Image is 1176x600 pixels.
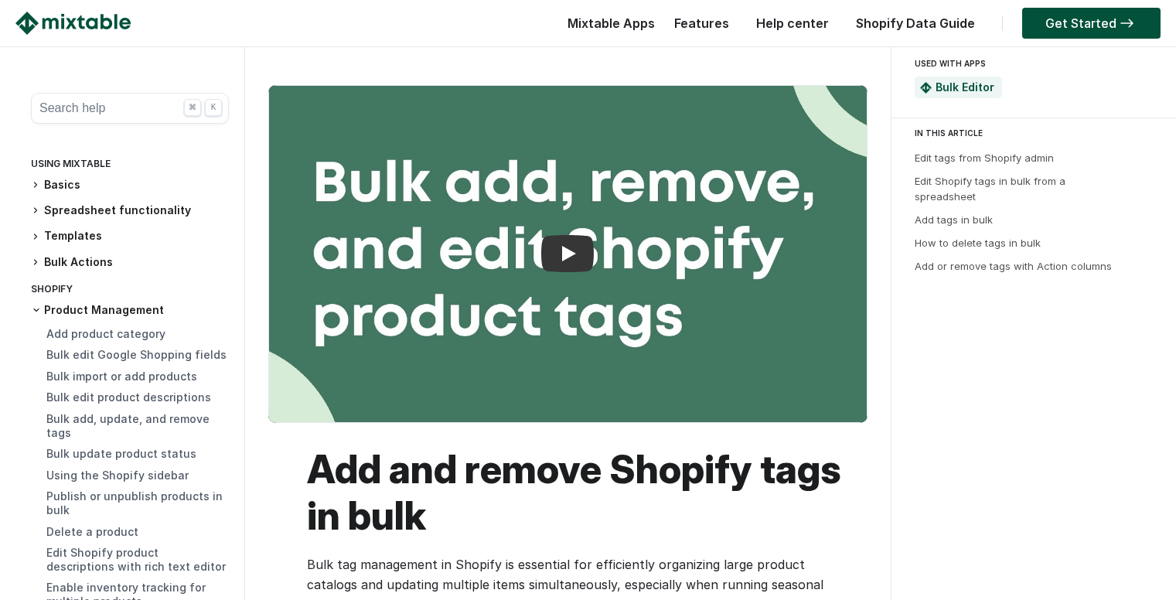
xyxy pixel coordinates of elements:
a: Bulk edit product descriptions [46,390,211,404]
img: arrow-right.svg [1116,19,1137,28]
div: IN THIS ARTICLE [915,126,1162,140]
div: Using Mixtable [31,155,229,177]
img: Mixtable logo [15,12,131,35]
a: Add or remove tags with Action columns [915,260,1112,272]
a: Bulk update product status [46,447,196,460]
a: How to delete tags in bulk [915,237,1041,249]
a: Help center [748,15,837,31]
h3: Product Management [31,302,229,318]
a: Delete a product [46,525,138,538]
img: Mixtable Spreadsheet Bulk Editor App [920,82,932,94]
div: K [205,99,222,116]
a: Shopify Data Guide [848,15,983,31]
a: Add product category [46,327,165,340]
h3: Templates [31,228,229,244]
a: Bulk import or add products [46,370,197,383]
h1: Add and remove Shopify tags in bulk [307,446,844,539]
a: Edit tags from Shopify admin [915,152,1054,164]
a: Publish or unpublish products in bulk [46,489,223,516]
a: Bulk edit Google Shopping fields [46,348,227,361]
a: Using the Shopify sidebar [46,469,189,482]
div: Shopify [31,280,229,302]
a: Edit Shopify tags in bulk from a spreadsheet [915,175,1065,203]
a: Bulk add, update, and remove tags [46,412,210,439]
a: Bulk Editor [936,80,994,94]
h3: Spreadsheet functionality [31,203,229,219]
a: Edit Shopify product descriptions with rich text editor [46,546,226,573]
div: USED WITH APPS [915,54,1147,73]
a: Get Started [1022,8,1161,39]
h3: Basics [31,177,229,193]
div: Mixtable Apps [560,12,655,43]
a: Add tags in bulk [915,213,993,226]
div: ⌘ [184,99,201,116]
h3: Bulk Actions [31,254,229,271]
a: Features [666,15,737,31]
button: Search help ⌘ K [31,93,229,124]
